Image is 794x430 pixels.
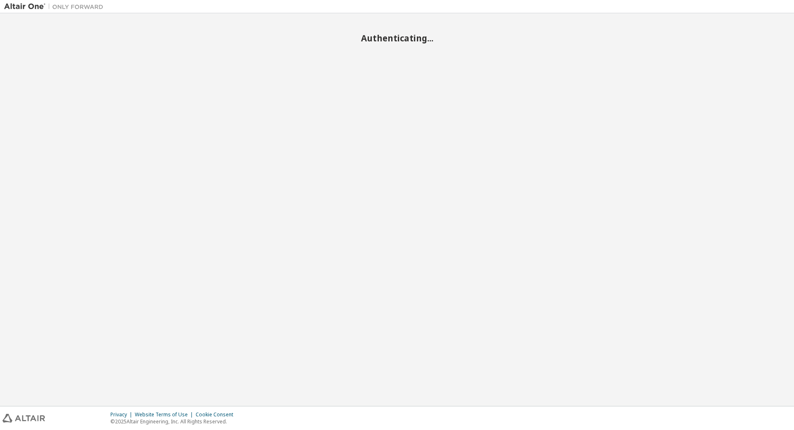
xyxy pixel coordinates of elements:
[4,2,108,11] img: Altair One
[4,33,790,43] h2: Authenticating...
[110,411,135,418] div: Privacy
[2,414,45,423] img: altair_logo.svg
[196,411,238,418] div: Cookie Consent
[135,411,196,418] div: Website Terms of Use
[110,418,238,425] p: © 2025 Altair Engineering, Inc. All Rights Reserved.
